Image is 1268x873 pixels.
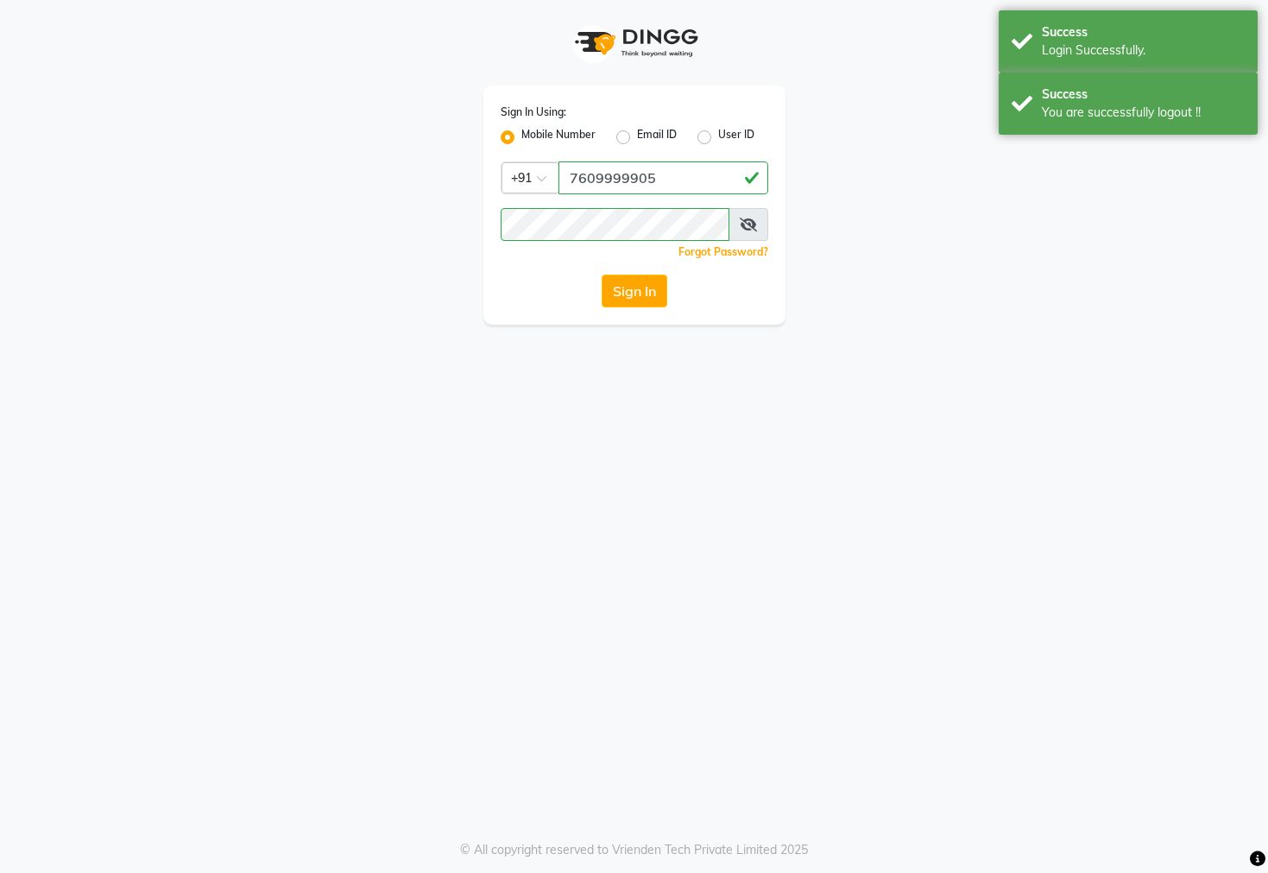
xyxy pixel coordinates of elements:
[718,127,754,148] label: User ID
[602,275,667,307] button: Sign In
[565,17,703,68] img: logo1.svg
[501,208,729,241] input: Username
[558,161,768,194] input: Username
[1042,104,1245,122] div: You are successfully logout !!
[637,127,677,148] label: Email ID
[678,245,768,258] a: Forgot Password?
[1042,23,1245,41] div: Success
[521,127,596,148] label: Mobile Number
[501,104,566,120] label: Sign In Using:
[1042,85,1245,104] div: Success
[1042,41,1245,60] div: Login Successfully.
